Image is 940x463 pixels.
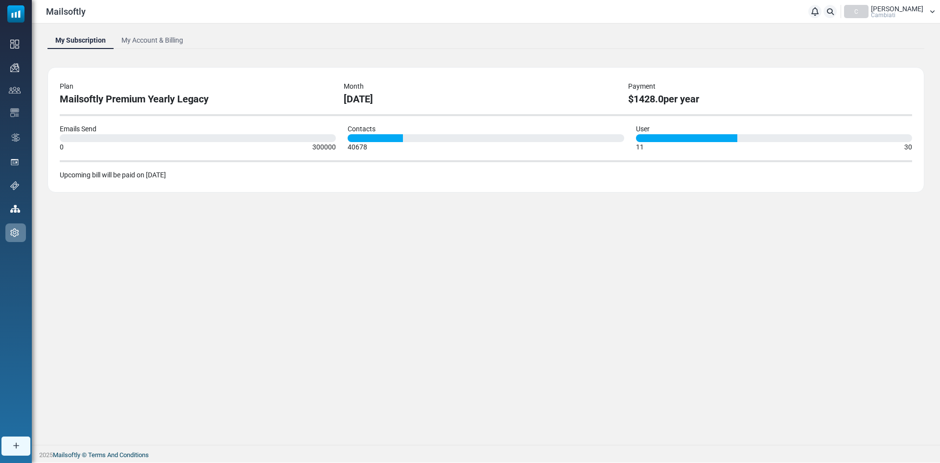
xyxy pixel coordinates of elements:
[10,108,19,117] img: email-templates-icon.svg
[47,31,114,49] a: My Subscription
[10,63,19,72] img: campaigns-icon.png
[628,81,900,92] div: Payment
[348,142,367,152] div: 40678
[60,92,332,106] div: Mailsoftly Premium Yearly Legacy
[628,92,900,106] div: $1428.0
[53,451,87,459] a: Mailsoftly ©
[114,31,191,49] a: My Account & Billing
[60,142,64,152] div: 0
[348,125,376,133] span: Contacts
[312,142,336,152] div: 300000
[10,158,19,167] img: landing_pages.svg
[844,5,935,18] a: C [PERSON_NAME] Cambiati
[10,181,19,190] img: support-icon.svg
[32,445,940,463] footer: 2025
[871,5,923,12] span: [PERSON_NAME]
[60,81,332,92] div: Plan
[663,93,699,105] span: per year
[10,228,19,237] img: settings-icon.svg
[636,125,650,133] span: User
[871,12,895,18] span: Cambiati
[46,5,86,18] span: Mailsoftly
[344,81,616,92] div: Month
[88,451,149,459] a: Terms And Conditions
[904,142,912,152] div: 30
[10,132,21,143] img: workflow.svg
[636,142,644,152] div: 11
[7,5,24,23] img: mailsoftly_icon_blue_white.svg
[844,5,869,18] div: C
[60,125,96,133] span: Emails Send
[9,87,21,94] img: contacts-icon.svg
[60,170,912,180] div: Upcoming bill will be paid on [DATE]
[344,92,616,106] div: [DATE]
[88,451,149,459] span: translation missing: en.layouts.footer.terms_and_conditions
[10,40,19,49] img: dashboard-icon.svg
